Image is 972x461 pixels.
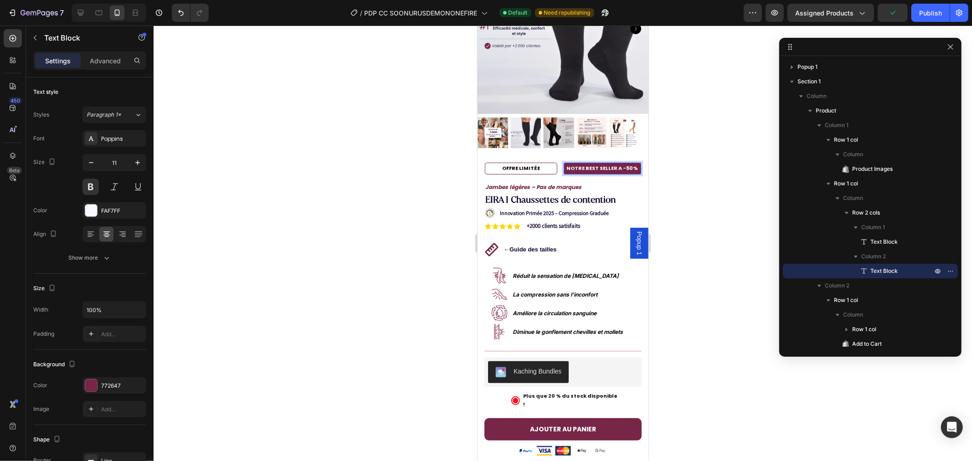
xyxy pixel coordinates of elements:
span: Assigned Products [795,8,854,18]
div: Image [33,405,49,413]
h1: EIRA I Chaussettes de contention [7,168,164,181]
p: NOTRE BEST SELLER A -50% [87,138,163,148]
span: Paragraph 1* [87,111,121,119]
input: Auto [83,302,146,318]
span: Row 1 col [834,135,858,144]
img: 495611768014373769-47762bdc-c92b-46d1-973d-50401e2847fe.png [41,420,130,430]
div: Add... [101,405,144,414]
span: Row 1 col [834,179,858,188]
div: Font [33,134,45,143]
div: Rich Text Editor. Editing area: main [86,137,164,149]
p: Text Block [44,32,122,43]
span: Column 1 [861,223,885,232]
button: Paragraph 1* [82,107,146,123]
button: 7 [4,4,68,22]
p: Advanced [90,56,121,66]
span: Product Images [852,164,893,174]
div: Undo/Redo [172,4,209,22]
div: 772647 [101,382,144,390]
img: gempages_585563945989833533-87697257-463b-4b1d-99fc-ed76efa7df49.png [14,280,30,295]
span: Column 2 [861,252,886,261]
div: Background [33,359,77,371]
p: +2000 clients satisfaits [49,197,103,205]
span: / [360,8,363,18]
img: gempages_585563945989833533-a946a7be-9bc4-40b5-92d1-8743b7ad33b8.png [14,261,30,277]
img: gempages_585563945989833533-b6d0cd77-ef84-4c97-b599-1fea6cd38059.png [14,242,30,258]
div: Beta [7,167,22,174]
img: gempages_585563945989833533-34324c20-2795-43ed-9f11-c8d2da9745ef.svg [7,182,17,192]
p: Settings [45,56,71,66]
span: Column 1 [825,121,849,130]
div: Width [33,306,48,314]
div: FAF7FF [101,207,144,215]
p: OFFRE LIMITÉE [9,138,78,148]
button: Show more [33,250,146,266]
div: Color [33,381,47,389]
span: Column [807,92,827,101]
div: Poppins [101,135,144,143]
strong: Diminue le gonflement chevilles et mollets [35,303,145,310]
p: Jambes légères – Pas de marques [8,157,163,167]
span: Column [843,150,863,159]
div: Padding [33,330,54,338]
span: Column 2 [825,281,849,290]
div: Size [33,282,57,295]
button: Assigned Products [787,4,874,22]
button: Publish [911,4,950,22]
div: Styles [33,111,49,119]
div: Size [33,156,57,169]
div: Shape [33,434,62,446]
p: 7 [60,7,64,18]
div: Add... [101,330,144,338]
img: gempages_585563945989833533-815f06d3-6951-465f-88b0-82d650c89067.png [14,298,30,314]
button: AJOUTER AU PANIER&nbsp; [7,393,164,415]
p: La compression sans l’inconfort [35,264,148,274]
span: Text Block [870,237,898,246]
div: 450 [9,97,22,104]
span: Default [509,9,528,17]
span: Add to Cart [852,339,882,348]
span: Row 2 cols [852,208,880,217]
p: Réduit la sensation de [MEDICAL_DATA] [35,246,148,256]
span: Text Block [870,266,898,276]
strong: Améliore la circulation sanguine [35,284,119,291]
span: PDP CC SOONURUSDEMONONEFIRE [365,8,478,18]
span: Row 1 col [834,296,858,305]
iframe: Design area [478,26,648,461]
span: Popup 1 [797,62,818,72]
span: Row 1 col [852,325,876,334]
div: Color [33,206,47,215]
strong: ← [26,220,32,227]
div: Open Intercom Messenger [941,416,963,438]
div: Show more [69,253,111,262]
div: Text style [33,88,58,96]
div: Publish [919,8,942,18]
img: gempages_585563945989833533-e3d21a7f-4cc5-409d-809d-5c1ed94e5f85.png [29,369,47,381]
span: Need republishing [544,9,591,17]
img: KachingBundles.png [18,341,29,352]
p: Guide des tailles [26,220,79,228]
div: Align [33,228,59,241]
span: Section 1 [797,77,821,86]
strong: Innovation Primée 2025 – Compression Graduée [22,184,131,191]
span: Product [816,106,836,115]
div: AJOUTER AU PANIER [52,398,118,410]
p: Plus que 20 % du stock disponible ! [46,366,141,384]
span: Column [843,194,863,203]
button: Kaching Bundles [10,336,91,358]
div: Kaching Bundles [36,341,84,351]
span: Column [843,310,863,319]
